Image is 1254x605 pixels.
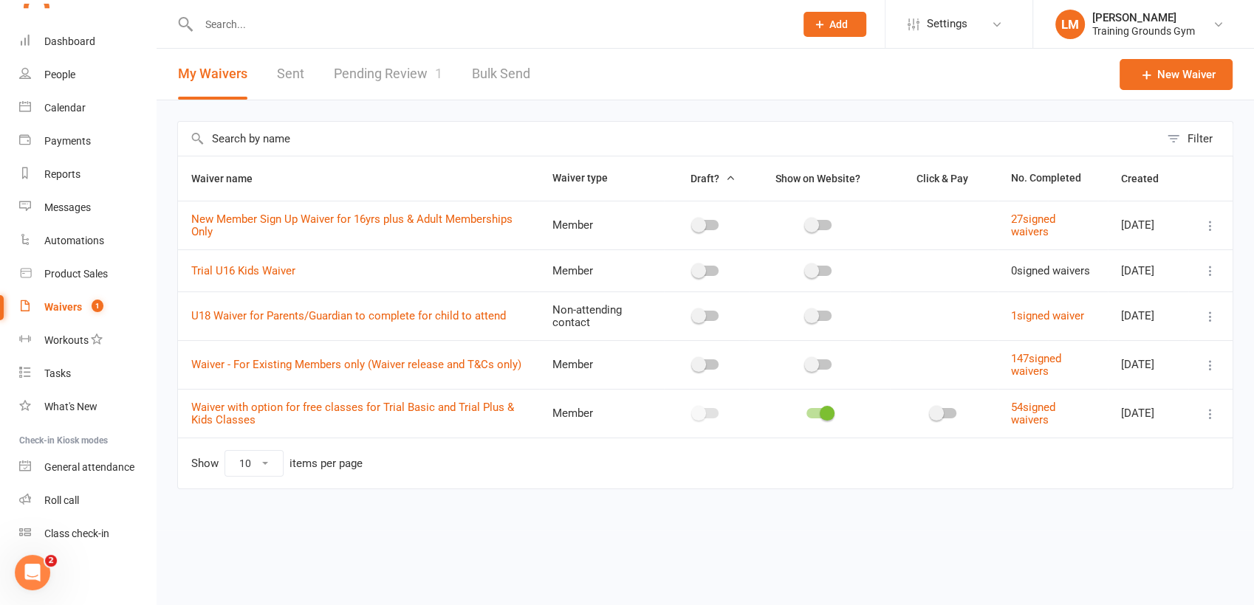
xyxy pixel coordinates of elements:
[1108,389,1188,438] td: [DATE]
[44,401,97,412] div: What's New
[1121,170,1175,187] button: Created
[178,122,1159,156] input: Search by name
[44,334,89,346] div: Workouts
[1092,11,1195,24] div: [PERSON_NAME]
[44,367,71,379] div: Tasks
[19,224,156,257] a: Automations
[44,268,108,280] div: Product Sales
[539,249,664,291] td: Member
[191,170,269,187] button: Waiver name
[191,450,363,477] div: Show
[677,170,736,187] button: Draft?
[191,264,295,277] a: Trial U16 Kids Waiver
[19,324,156,357] a: Workouts
[916,173,968,184] span: Click & Pay
[44,461,134,473] div: General attendance
[19,390,156,423] a: What's New
[44,135,91,147] div: Payments
[19,191,156,224] a: Messages
[191,173,269,184] span: Waiver name
[19,291,156,324] a: Waivers 1
[1108,340,1188,389] td: [DATE]
[191,401,514,426] a: Waiver with option for free classes for Trial Basic and Trial Plus & Kids Classes
[804,12,866,37] button: Add
[1055,10,1085,39] div: LM
[762,170,877,187] button: Show on Website?
[19,451,156,484] a: General attendance kiosk mode
[1092,24,1195,38] div: Training Grounds Gym
[435,66,442,81] span: 1
[334,49,442,100] a: Pending Review1
[1011,401,1055,426] a: 54signed waivers
[998,156,1108,201] th: No. Completed
[1011,264,1090,277] span: 0 signed waivers
[1121,173,1175,184] span: Created
[178,49,247,100] button: My Waivers
[691,173,719,184] span: Draft?
[829,18,848,30] span: Add
[92,300,103,312] span: 1
[472,49,530,100] a: Bulk Send
[19,357,156,390] a: Tasks
[1120,59,1233,90] a: New Waiver
[539,291,664,340] td: Non-attending contact
[289,457,363,470] div: items per page
[191,212,513,238] a: New Member Sign Up Waiver for 16yrs plus & Adult Memberships Only
[927,7,967,41] span: Settings
[1108,201,1188,249] td: [DATE]
[539,340,664,389] td: Member
[1108,291,1188,340] td: [DATE]
[191,358,521,371] a: Waiver - For Existing Members only (Waiver release and T&Cs only)
[1159,122,1233,156] button: Filter
[44,201,91,213] div: Messages
[44,494,79,506] div: Roll call
[539,201,664,249] td: Member
[45,555,57,567] span: 2
[194,14,784,35] input: Search...
[775,173,860,184] span: Show on Website?
[19,517,156,550] a: Class kiosk mode
[1011,352,1061,378] a: 147signed waivers
[1108,249,1188,291] td: [DATE]
[44,301,82,313] div: Waivers
[1188,130,1213,148] div: Filter
[19,158,156,191] a: Reports
[19,91,156,125] a: Calendar
[44,69,75,80] div: People
[19,25,156,58] a: Dashboard
[44,35,95,47] div: Dashboard
[19,58,156,91] a: People
[19,484,156,517] a: Roll call
[277,49,304,100] a: Sent
[903,170,984,187] button: Click & Pay
[1011,212,1055,238] a: 27signed waivers
[539,156,664,201] th: Waiver type
[44,528,109,539] div: Class check-in
[19,257,156,291] a: Product Sales
[1011,309,1084,322] a: 1signed waiver
[44,168,80,180] div: Reports
[44,102,86,114] div: Calendar
[191,309,506,322] a: U18 Waiver for Parents/Guardian to complete for child to attend
[15,555,50,590] iframe: Intercom live chat
[539,389,664,438] td: Member
[44,235,104,246] div: Automations
[19,125,156,158] a: Payments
